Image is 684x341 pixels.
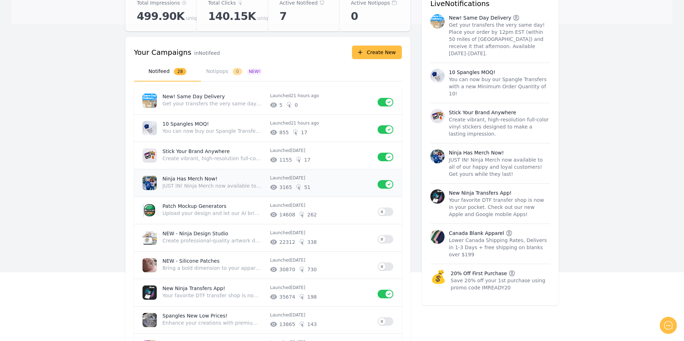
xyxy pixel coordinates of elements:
[279,238,295,246] span: # of unique impressions
[162,127,261,135] p: You can now buy our Spangle Transfers with a new Minimum Order Quantity of 10!
[295,101,298,109] span: # of unique clicks
[162,237,261,244] p: Create professional-quality artwork directly in your browser - no downloads or extra tools requir...
[449,196,550,218] p: Your favorite DTF transfer shop is now in your pocket. Check out our new Apple and Google mobile ...
[279,211,295,218] span: # of unique impressions
[352,46,402,59] button: Create New
[174,68,186,75] span: 28
[11,35,132,46] h1: Hello!
[270,257,372,263] p: Launched
[134,87,402,114] a: New! Same Day DeliveryGet your transfers the very same day! Place your order by 12pm EST (within ...
[162,264,261,272] p: Bring a bold dimension to your apparel with 3D flexibility and raised, modern details. Perfect fo...
[194,49,220,57] p: in Notifeed
[451,277,550,291] p: Save 20% off your 1st purchase using promo code IMREADY20
[162,257,264,264] p: NEW - Silicone Patches
[270,93,372,99] p: Launched
[449,189,512,196] p: New Ninja Transfers App!
[162,100,261,107] p: Get your transfers the very same day! Place your order by 12pm EST (within 50 miles of [GEOGRAPHI...
[449,21,550,57] p: Get your transfers the very same day! Place your order by 12pm EST (within 50 miles of [GEOGRAPHI...
[291,175,305,180] time: 2025-09-29T18:54:18.415Z
[270,120,372,126] p: Launched
[270,175,372,181] p: Launched
[162,210,261,217] p: Upload your design and let our AI bring it to life—perfectly recreated as embroidery, PVC, or lea...
[291,258,305,263] time: 2025-08-20T17:48:29.582Z
[134,47,191,57] h3: Your Campaigns
[162,292,261,299] p: Your favorite DTF transfer shop is now in your pocket. Check out our new Apple and Google mobile ...
[291,285,305,290] time: 2025-08-13T16:11:55.709Z
[134,62,201,82] button: Notifeed28
[162,148,264,155] p: Stick Your Brand Anywhere
[134,142,402,169] a: Stick Your Brand AnywhereCreate vibrant, high-resolution full-color vinyl stickers designed to ma...
[162,203,264,210] p: Patch Mockup Generators
[270,148,372,153] p: Launched
[137,10,185,23] span: 499.90K
[11,47,132,82] h2: Don't see Notifeed in your header? Let me know and I'll set it up! ✅
[270,285,372,290] p: Launched
[134,115,402,142] a: 10 Spangles MOQ!You can now buy our Spangle Transfers with a new Minimum Order Quantity of 10!Lau...
[279,266,295,273] span: # of unique impressions
[270,203,372,208] p: Launched
[430,270,446,291] span: 💰
[162,182,261,189] p: JUST IN! Ninja Merch now available to all of our happy and loyal customers! Get yours while they ...
[134,169,402,196] a: Ninja Has Merch Now!JUST IN! Ninja Merch now available to all of our happy and loyal customers! G...
[257,15,274,22] span: unique
[233,68,243,75] span: 0
[279,321,295,328] span: # of unique impressions
[351,10,358,23] span: 0
[291,230,305,235] time: 2025-09-03T13:18:05.489Z
[307,211,317,218] span: # of unique clicks
[208,10,256,23] span: 140.15K
[449,69,495,76] p: 10 Spangles MOQ!
[134,279,402,306] a: New Ninja Transfers App!Your favorite DTF transfer shop is now in your pocket. Check out our new ...
[270,312,372,318] p: Launched
[279,293,295,300] span: # of unique impressions
[59,249,90,253] span: We run on Gist
[162,120,264,127] p: 10 Spangles MOQ!
[162,155,261,162] p: Create vibrant, high-resolution full-color vinyl stickers designed to make a lasting impression.
[449,76,550,97] p: You can now buy our Spangle Transfers with a new Minimum Order Quantity of 10!
[304,184,311,191] span: # of unique clicks
[279,101,283,109] span: # of unique impressions
[449,237,550,258] p: Lower Canada Shipping Rates, Delivers in 1-3 Days + free shipping on blanks over $199
[291,203,305,208] time: 2025-09-15T16:05:36.464Z
[201,62,268,82] button: Notipops0NEW!
[449,116,550,137] p: Create vibrant, high-resolution full-color vinyl stickers designed to make a lasting impression.
[11,94,131,109] button: New conversation
[291,148,305,153] time: 2025-10-01T17:14:28.626Z
[449,14,511,21] p: New! Same Day Delivery
[134,197,402,224] a: Patch Mockup GeneratorsUpload your design and let our AI bring it to life—perfectly recreated as ...
[301,129,307,136] span: # of unique clicks
[307,266,317,273] span: # of unique clicks
[134,306,402,334] a: Spangles New Low Prices!Enhance your creations with premium Spangle Transfers. Vibrant, flat, hol...
[162,285,264,292] p: New Ninja Transfers App!
[279,184,292,191] span: # of unique impressions
[449,156,550,178] p: JUST IN! Ninja Merch now available to all of our happy and loyal customers! Get yours while they ...
[307,238,317,246] span: # of unique clicks
[291,313,305,318] time: 2025-08-01T20:27:06.612Z
[186,15,203,22] span: unique
[449,149,504,156] p: Ninja Has Merch Now!
[280,10,287,23] span: 7
[162,230,264,237] p: NEW - Ninja Design Studio
[307,293,317,300] span: # of unique clicks
[134,224,402,251] a: NEW - Ninja Design StudioCreate professional-quality artwork directly in your browser - no downlo...
[162,93,264,100] p: New! Same Day Delivery
[449,109,516,116] p: Stick Your Brand Anywhere
[291,121,319,126] time: 2025-10-01T20:38:46.785Z
[162,319,261,326] p: Enhance your creations with premium Spangle Transfers. Vibrant, flat, holographic discs that add ...
[304,156,311,163] span: # of unique clicks
[449,230,504,237] p: Canada Blank Apparel
[660,317,677,334] iframe: gist-messenger-bubble-iframe
[279,156,292,163] span: # of unique impressions
[307,321,317,328] span: # of unique clicks
[162,175,264,182] p: Ninja Has Merch Now!
[451,270,507,277] p: 20% Off First Purchase
[162,312,264,319] p: Spangles New Low Prices!
[134,62,402,82] nav: Tabs
[46,99,85,104] span: New conversation
[270,230,372,236] p: Launched
[291,93,319,98] time: 2025-10-01T20:41:10.092Z
[134,252,402,279] a: NEW - Silicone PatchesBring a bold dimension to your apparel with 3D flexibility and raised, mode...
[279,129,289,136] span: # of unique impressions
[247,68,263,75] span: NEW!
